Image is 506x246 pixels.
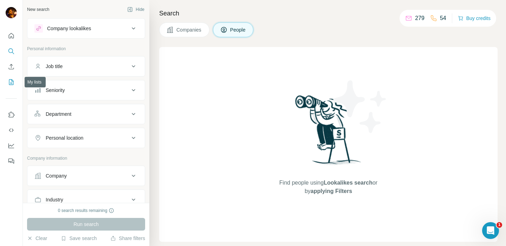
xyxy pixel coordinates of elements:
button: Dashboard [6,139,17,152]
div: Company lookalikes [47,25,91,32]
span: Lookalikes search [324,180,372,186]
button: Share filters [110,235,145,242]
button: Job title [27,58,145,75]
button: Search [6,45,17,58]
button: Department [27,106,145,122]
button: Personal location [27,129,145,146]
p: 279 [415,14,424,22]
div: Personal location [46,134,83,141]
button: Save search [61,235,97,242]
div: Job title [46,63,63,70]
button: Company lookalikes [27,20,145,37]
button: Use Surfe API [6,124,17,137]
span: Companies [176,26,202,33]
img: Avatar [6,7,17,18]
button: Quick start [6,29,17,42]
div: Industry [46,196,63,203]
button: Hide [122,4,149,15]
div: 0 search results remaining [58,207,115,214]
button: Clear [27,235,47,242]
img: Surfe Illustration - Woman searching with binoculars [292,93,365,172]
div: New search [27,6,49,13]
p: 54 [440,14,446,22]
button: Industry [27,191,145,208]
p: Company information [27,155,145,161]
img: Surfe Illustration - Stars [329,75,392,138]
div: Department [46,111,71,118]
button: Company [27,167,145,184]
button: Seniority [27,82,145,99]
button: Enrich CSV [6,60,17,73]
button: Feedback [6,155,17,167]
div: Seniority [46,87,65,94]
iframe: Intercom live chat [482,222,499,239]
button: My lists [6,76,17,88]
span: 1 [497,222,502,228]
span: applying Filters [311,188,352,194]
p: Personal information [27,46,145,52]
h4: Search [159,8,498,18]
button: Use Surfe on LinkedIn [6,108,17,121]
button: Buy credits [458,13,491,23]
span: People [230,26,246,33]
div: Company [46,172,67,179]
span: Find people using or by [272,179,384,195]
